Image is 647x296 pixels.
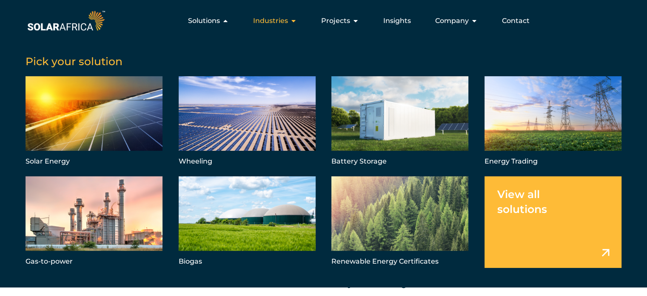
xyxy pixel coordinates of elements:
[107,12,536,29] div: Menu Toggle
[253,16,288,26] span: Industries
[107,12,536,29] nav: Menu
[485,176,621,268] a: View all solutions
[435,16,469,26] span: Company
[26,76,162,168] a: Solar Energy
[383,16,411,26] a: Insights
[321,16,350,26] span: Projects
[26,55,621,68] h5: Pick your solution
[502,16,530,26] a: Contact
[188,16,220,26] span: Solutions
